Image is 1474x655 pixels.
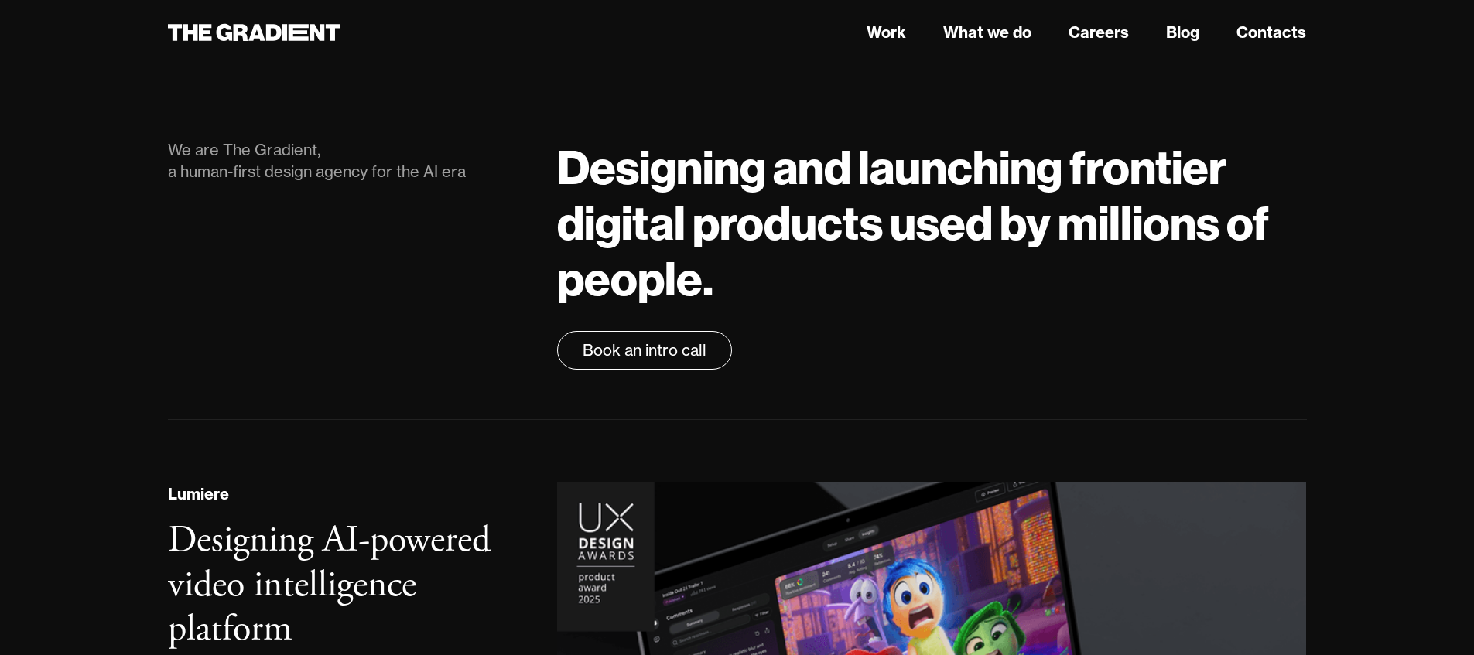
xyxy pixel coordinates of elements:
[168,139,527,183] div: We are The Gradient, a human-first design agency for the AI era
[557,331,732,370] a: Book an intro call
[557,139,1306,306] h1: Designing and launching frontier digital products used by millions of people.
[1166,21,1199,44] a: Blog
[1069,21,1129,44] a: Careers
[867,21,906,44] a: Work
[168,483,229,506] div: Lumiere
[1236,21,1306,44] a: Contacts
[168,517,491,653] h3: Designing AI-powered video intelligence platform
[943,21,1031,44] a: What we do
